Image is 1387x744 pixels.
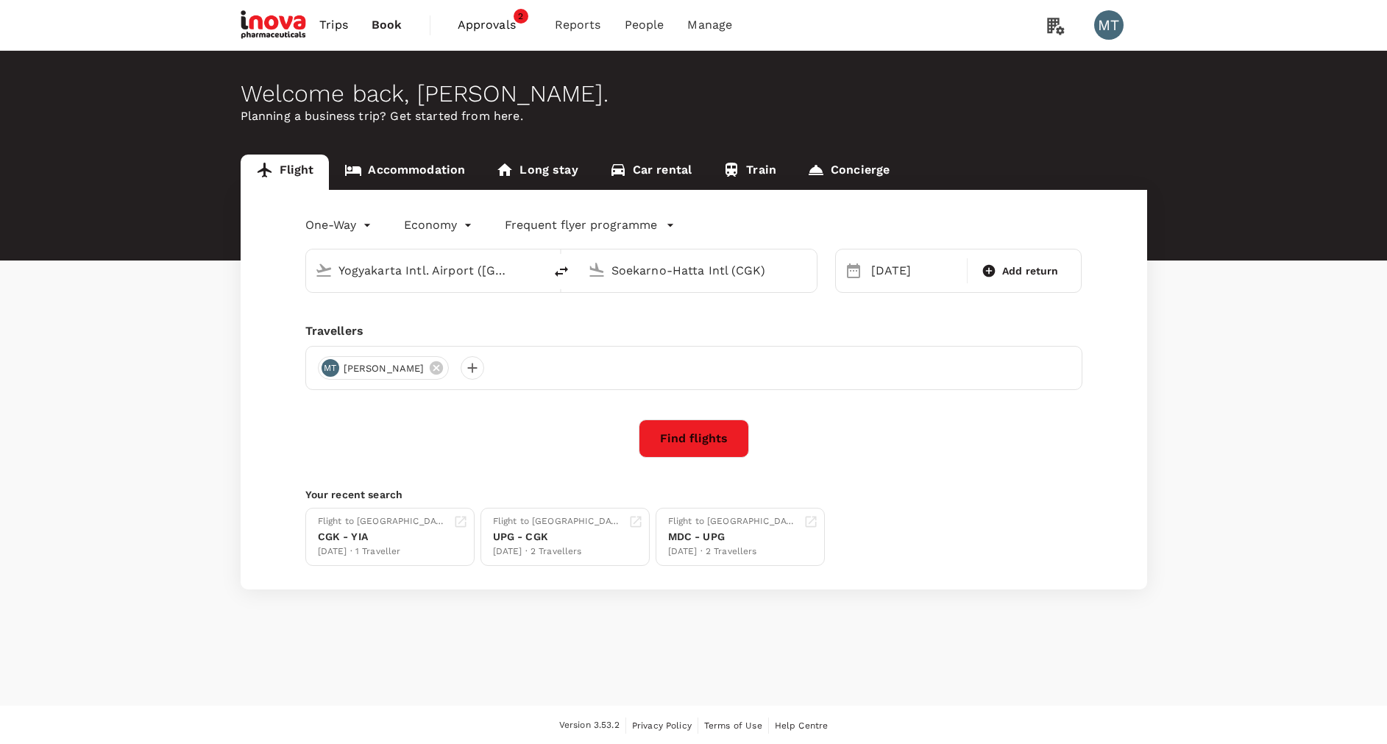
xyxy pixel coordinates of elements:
p: Your recent search [305,487,1082,502]
div: One-Way [305,213,375,237]
button: Find flights [639,419,749,458]
a: Flight [241,155,330,190]
span: Book [372,16,402,34]
button: Frequent flyer programme [505,216,675,234]
span: 2 [514,9,528,24]
button: Open [533,269,536,272]
img: iNova Pharmaceuticals [241,9,308,41]
div: CGK - YIA [318,529,447,545]
a: Car rental [594,155,708,190]
input: Depart from [338,259,513,282]
span: Trips [319,16,348,34]
div: MT [1094,10,1124,40]
span: Version 3.53.2 [559,718,620,733]
div: Welcome back , [PERSON_NAME] . [241,80,1147,107]
span: Approvals [458,16,531,34]
p: Planning a business trip? Get started from here. [241,107,1147,125]
a: Privacy Policy [632,718,692,734]
div: Flight to [GEOGRAPHIC_DATA] [493,514,622,529]
a: Accommodation [329,155,480,190]
a: Long stay [480,155,593,190]
span: Add return [1002,263,1059,279]
div: Flight to [GEOGRAPHIC_DATA] [668,514,798,529]
span: People [625,16,664,34]
div: MT [322,359,339,377]
div: UPG - CGK [493,529,622,545]
div: [DATE] [865,256,964,286]
a: Train [707,155,792,190]
div: [DATE] · 1 Traveller [318,545,447,559]
div: MT[PERSON_NAME] [318,356,450,380]
input: Going to [611,259,786,282]
span: Manage [687,16,732,34]
span: Terms of Use [704,720,762,731]
span: Help Centre [775,720,829,731]
span: Reports [555,16,601,34]
div: Flight to [GEOGRAPHIC_DATA] [318,514,447,529]
div: [DATE] · 2 Travellers [493,545,622,559]
a: Concierge [792,155,905,190]
a: Terms of Use [704,718,762,734]
div: Economy [404,213,475,237]
div: [DATE] · 2 Travellers [668,545,798,559]
button: delete [544,254,579,289]
a: Help Centre [775,718,829,734]
div: Travellers [305,322,1082,340]
span: [PERSON_NAME] [335,361,433,376]
button: Open [806,269,809,272]
span: Privacy Policy [632,720,692,731]
div: MDC - UPG [668,529,798,545]
p: Frequent flyer programme [505,216,657,234]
